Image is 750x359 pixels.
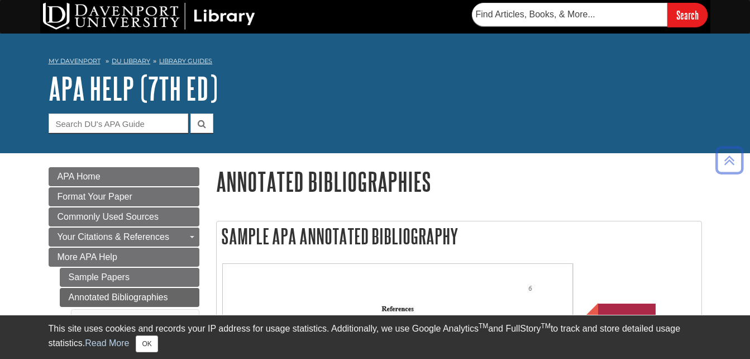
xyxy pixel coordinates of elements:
sup: TM [541,322,551,330]
a: More APA Help [49,248,199,267]
a: APA Help (7th Ed) [49,71,218,106]
a: Sample Papers [60,268,199,287]
a: Back to Top [711,153,747,168]
a: Library Guides [159,57,212,65]
input: Find Articles, Books, & More... [472,3,667,26]
a: Annotated Bibliographies [60,288,199,307]
input: Search [667,3,708,27]
span: Commonly Used Sources [58,212,159,221]
a: Your Citations & References [49,228,199,247]
sup: TM [479,322,488,330]
span: Format Your Paper [58,192,132,201]
a: My Davenport [49,56,101,66]
a: DU Library [112,57,150,65]
nav: breadcrumb [49,54,702,72]
span: More APA Help [58,252,117,262]
div: This site uses cookies and records your IP address for usage statistics. Additionally, we use Goo... [49,322,702,352]
span: APA Home [58,172,101,181]
button: Close [136,336,157,352]
a: Format Your Paper [49,187,199,206]
form: Searches DU Library's articles, books, and more [472,3,708,27]
a: Commonly Used Sources [49,207,199,226]
h2: Sample APA Annotated Bibliography [217,221,701,251]
img: DU Library [43,3,255,30]
a: Sample APA Annotated Bibliography [80,314,171,337]
a: APA Home [49,167,199,186]
a: Read More [85,338,129,348]
h1: Annotated Bibliographies [216,167,702,196]
span: Your Citations & References [58,232,169,242]
input: Search DU's APA Guide [49,114,188,133]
